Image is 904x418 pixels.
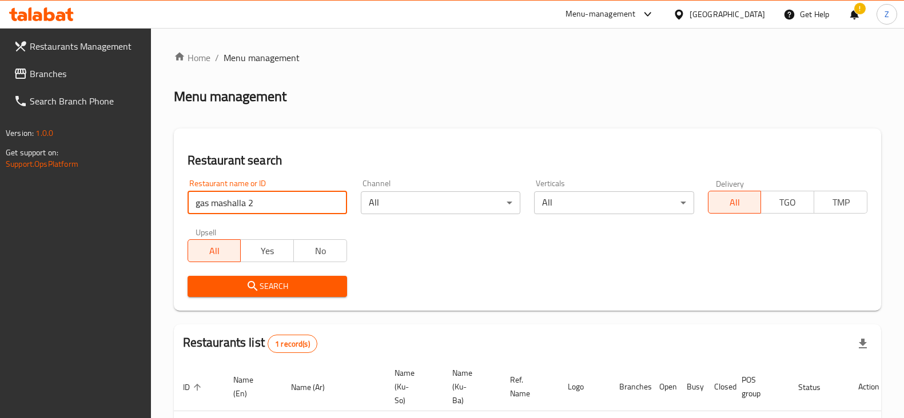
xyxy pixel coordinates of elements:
[174,87,286,106] h2: Menu management
[6,145,58,160] span: Get support on:
[708,191,762,214] button: All
[452,366,487,407] span: Name (Ku-Ba)
[395,366,429,407] span: Name (Ku-So)
[197,279,338,294] span: Search
[5,60,151,87] a: Branches
[849,330,877,357] div: Export file
[766,194,810,211] span: TGO
[566,7,636,21] div: Menu-management
[742,373,775,400] span: POS group
[760,191,814,214] button: TGO
[798,380,835,394] span: Status
[6,126,34,140] span: Version:
[240,239,294,262] button: Yes
[188,276,347,297] button: Search
[174,51,881,65] nav: breadcrumb
[193,243,237,259] span: All
[268,335,317,353] div: Total records count
[224,51,300,65] span: Menu management
[361,191,520,214] div: All
[885,8,889,21] span: Z
[534,191,694,214] div: All
[559,363,610,411] th: Logo
[268,339,317,349] span: 1 record(s)
[678,363,705,411] th: Busy
[30,67,142,81] span: Branches
[716,179,744,187] label: Delivery
[5,33,151,60] a: Restaurants Management
[174,51,210,65] a: Home
[35,126,53,140] span: 1.0.0
[293,239,347,262] button: No
[5,87,151,115] a: Search Branch Phone
[188,152,867,169] h2: Restaurant search
[183,380,205,394] span: ID
[713,194,757,211] span: All
[610,363,650,411] th: Branches
[233,373,268,400] span: Name (En)
[183,334,317,353] h2: Restaurants list
[849,363,889,411] th: Action
[196,228,217,236] label: Upsell
[215,51,219,65] li: /
[188,191,347,214] input: Search for restaurant name or ID..
[188,239,241,262] button: All
[690,8,765,21] div: [GEOGRAPHIC_DATA]
[245,243,289,259] span: Yes
[30,94,142,108] span: Search Branch Phone
[814,191,867,214] button: TMP
[30,39,142,53] span: Restaurants Management
[6,156,78,171] a: Support.OpsPlatform
[510,373,545,400] span: Ref. Name
[298,243,343,259] span: No
[291,380,340,394] span: Name (Ar)
[705,363,732,411] th: Closed
[819,194,863,211] span: TMP
[650,363,678,411] th: Open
